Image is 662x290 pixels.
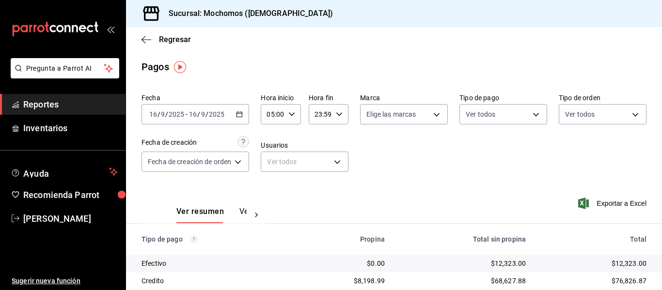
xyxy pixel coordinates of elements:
[400,276,526,286] div: $68,627.88
[208,110,225,118] input: ----
[7,70,119,80] a: Pregunta a Parrot AI
[142,94,249,101] label: Fecha
[142,60,169,74] div: Pagos
[165,110,168,118] span: /
[197,110,200,118] span: /
[190,236,197,243] svg: Los pagos realizados con Pay y otras terminales son montos brutos.
[541,276,646,286] div: $76,826.87
[174,61,186,73] img: Tooltip marker
[366,109,416,119] span: Elige las marcas
[541,259,646,268] div: $12,323.00
[296,276,385,286] div: $8,198.99
[148,157,231,167] span: Fecha de creación de orden
[176,207,224,223] button: Ver resumen
[176,207,247,223] div: navigation tabs
[186,110,188,118] span: -
[565,109,595,119] span: Ver todos
[580,198,646,209] button: Exportar a Excel
[296,259,385,268] div: $0.00
[360,94,448,101] label: Marca
[11,58,119,78] button: Pregunta a Parrot AI
[261,142,348,149] label: Usuarios
[239,207,276,223] button: Ver pagos
[541,235,646,243] div: Total
[168,110,185,118] input: ----
[142,259,281,268] div: Efectivo
[107,25,114,33] button: open_drawer_menu
[23,98,118,111] span: Reportes
[12,276,118,286] span: Sugerir nueva función
[23,166,105,178] span: Ayuda
[142,276,281,286] div: Credito
[400,259,526,268] div: $12,323.00
[400,235,526,243] div: Total sin propina
[160,110,165,118] input: --
[201,110,205,118] input: --
[309,94,348,101] label: Hora fin
[296,235,385,243] div: Propina
[23,212,118,225] span: [PERSON_NAME]
[26,63,104,74] span: Pregunta a Parrot AI
[189,110,197,118] input: --
[142,137,197,148] div: Fecha de creación
[149,110,158,118] input: --
[23,188,118,201] span: Recomienda Parrot
[161,8,333,19] h3: Sucursal: Mochomos ([DEMOGRAPHIC_DATA])
[261,94,300,101] label: Hora inicio
[158,110,160,118] span: /
[466,109,495,119] span: Ver todos
[159,35,191,44] span: Regresar
[23,122,118,135] span: Inventarios
[459,94,547,101] label: Tipo de pago
[142,235,281,243] div: Tipo de pago
[559,94,646,101] label: Tipo de orden
[261,152,348,172] div: Ver todos
[205,110,208,118] span: /
[142,35,191,44] button: Regresar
